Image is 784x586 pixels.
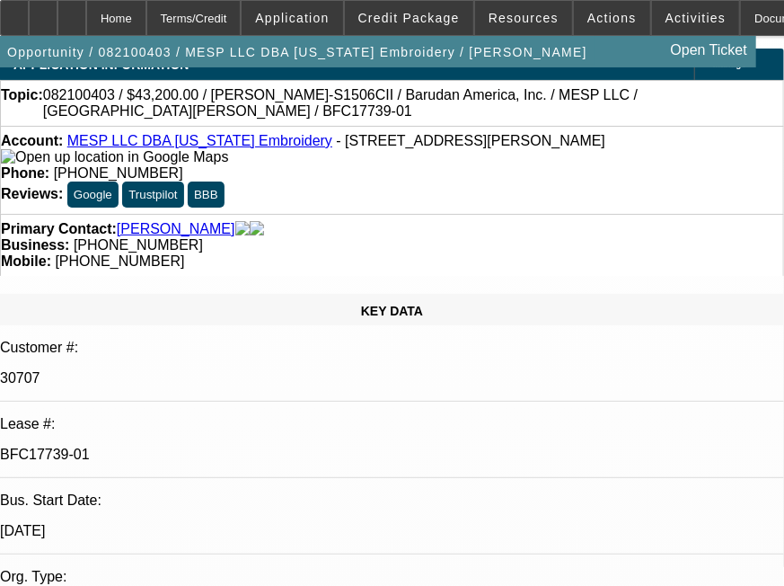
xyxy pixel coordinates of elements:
[74,237,203,253] span: [PHONE_NUMBER]
[574,1,650,35] button: Actions
[1,133,63,148] strong: Account:
[235,221,250,237] img: facebook-icon.png
[1,253,51,269] strong: Mobile:
[67,133,332,148] a: MESP LLC DBA [US_STATE] Embroidery
[242,1,342,35] button: Application
[117,221,235,237] a: [PERSON_NAME]
[587,11,637,25] span: Actions
[1,165,49,181] strong: Phone:
[361,304,423,318] span: KEY DATA
[489,11,559,25] span: Resources
[1,149,228,164] a: View Google Maps
[255,11,329,25] span: Application
[665,11,727,25] span: Activities
[67,182,119,208] button: Google
[7,45,587,59] span: Opportunity / 082100403 / MESP LLC DBA [US_STATE] Embroidery / [PERSON_NAME]
[1,186,63,201] strong: Reviews:
[1,237,69,253] strong: Business:
[54,165,183,181] span: [PHONE_NUMBER]
[43,87,783,120] span: 082100403 / $43,200.00 / [PERSON_NAME]-S1506CII / Barudan America, Inc. / MESP LLC / [GEOGRAPHIC_...
[55,253,184,269] span: [PHONE_NUMBER]
[250,221,264,237] img: linkedin-icon.png
[188,182,225,208] button: BBB
[664,35,754,66] a: Open Ticket
[336,133,605,148] span: - [STREET_ADDRESS][PERSON_NAME]
[475,1,572,35] button: Resources
[358,11,460,25] span: Credit Package
[122,182,183,208] button: Trustpilot
[1,221,117,237] strong: Primary Contact:
[345,1,473,35] button: Credit Package
[1,149,228,165] img: Open up location in Google Maps
[652,1,740,35] button: Activities
[1,87,43,120] strong: Topic:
